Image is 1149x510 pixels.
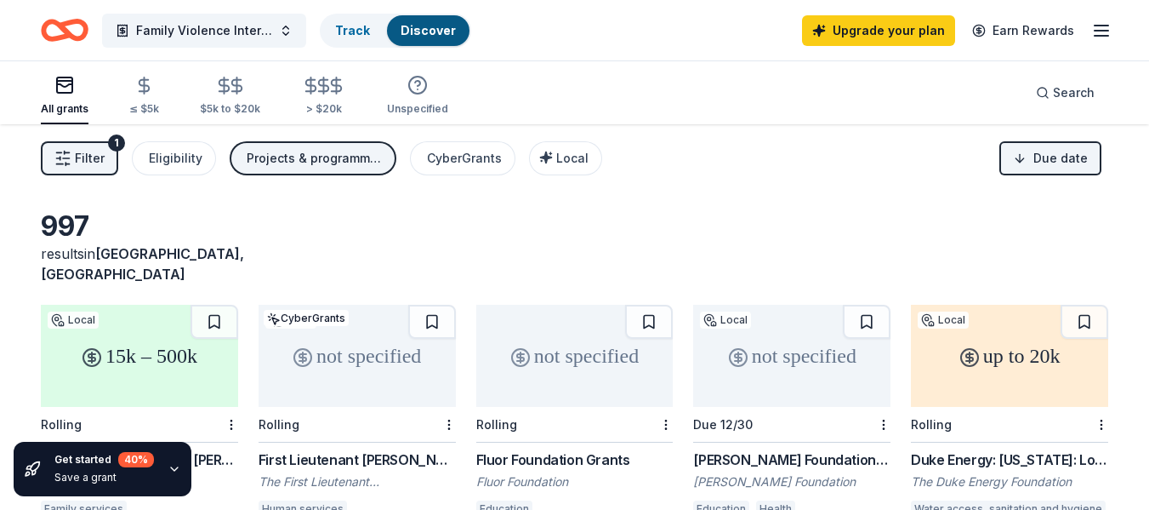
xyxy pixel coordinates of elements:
div: All grants [41,102,88,116]
div: 40 % [118,452,154,467]
div: The First Lieutenant [PERSON_NAME] Foundation [259,473,456,490]
div: Save a grant [54,471,154,484]
div: Eligibility [149,148,202,169]
div: > $20k [301,102,346,116]
div: 1 [108,135,125,152]
div: Local [48,312,99,329]
button: Filter1 [41,141,118,175]
div: Get started [54,452,154,467]
div: results [41,244,238,284]
span: Family Violence Intervention Program [136,20,272,41]
button: All grants [41,68,88,124]
div: Fluor Foundation [476,473,674,490]
button: CyberGrants [410,141,515,175]
button: TrackDiscover [320,14,471,48]
div: not specified [259,305,456,407]
div: CyberGrants [427,148,502,169]
div: not specified [476,305,674,407]
div: up to 20k [911,305,1108,407]
span: Filter [75,148,105,169]
button: Local [529,141,602,175]
div: Due 12/30 [693,417,753,432]
span: Search [1053,83,1095,103]
button: Unspecified [387,68,448,124]
div: Unspecified [387,102,448,116]
a: Home [41,10,88,50]
div: Fluor Foundation Grants [476,450,674,470]
button: > $20k [301,69,346,124]
div: Duke Energy: [US_STATE]: Local Impact Grants [911,450,1108,470]
button: ≤ $5k [129,69,159,124]
div: Rolling [476,417,517,432]
button: Search [1022,76,1108,110]
div: Rolling [41,417,82,432]
a: Earn Rewards [962,15,1084,46]
div: CyberGrants [264,310,349,326]
div: ≤ $5k [129,102,159,116]
span: [GEOGRAPHIC_DATA], [GEOGRAPHIC_DATA] [41,245,244,283]
div: The Duke Energy Foundation [911,473,1108,490]
button: Due date [999,141,1101,175]
a: Track [335,23,370,37]
div: $5k to $20k [200,102,260,116]
div: 15k – 500k [41,305,238,407]
div: Rolling [911,417,952,432]
div: Projects & programming, General operations [247,148,383,169]
div: [PERSON_NAME] Foundation [693,473,890,490]
div: Local [918,312,969,329]
button: Projects & programming, General operations [230,141,396,175]
a: Discover [401,23,456,37]
button: Family Violence Intervention Program [102,14,306,48]
div: [PERSON_NAME] Foundation Grant [693,450,890,470]
div: not specified [693,305,890,407]
span: in [41,245,244,283]
div: First Lieutenant [PERSON_NAME] Foundation Grant [259,450,456,470]
div: Rolling [259,417,299,432]
span: Due date [1033,148,1088,169]
a: Upgrade your plan [802,15,955,46]
span: Local [556,151,589,165]
button: $5k to $20k [200,69,260,124]
div: 997 [41,209,238,244]
button: Eligibility [132,141,216,175]
div: Local [700,312,751,329]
